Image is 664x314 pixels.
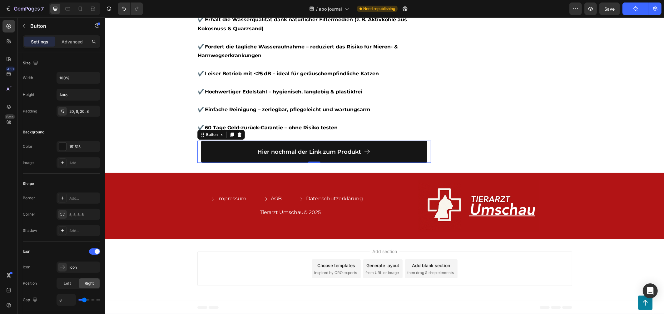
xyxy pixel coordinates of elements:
[23,181,34,187] div: Shape
[5,114,15,119] div: Beta
[69,212,99,217] div: 5, 5, 5, 5
[319,6,342,12] span: apo journal
[23,160,34,166] div: Image
[69,196,99,201] div: Add...
[57,89,100,100] input: Auto
[69,265,99,270] div: Icon
[93,26,293,41] strong: ✔️ Fördert die tägliche Wasseraufnahme – reduziert das Risiko für Nieren- & Harnwegserkrankungen
[112,178,141,185] p: Impressum
[93,107,233,113] strong: ✔️ 60 Tage Geld-zurück-Garantie – ohne Risiko testen
[201,178,258,185] p: Datenschutzerklärung
[23,144,32,149] div: Color
[105,178,149,185] button: <p>Impressum</p>
[23,92,34,97] div: Height
[85,281,94,286] span: Right
[2,2,47,15] button: 7
[30,22,83,30] p: Button
[57,72,100,83] input: Auto
[194,178,265,185] button: <p>Datenschutzerklärung</p>
[605,6,615,12] span: Save
[23,264,30,270] div: Icon
[23,59,39,67] div: Size
[316,6,318,12] span: /
[100,114,114,120] div: Button
[209,252,252,258] span: inspired by CRO experts
[599,2,620,15] button: Save
[57,294,76,306] input: Auto
[23,75,33,81] div: Width
[118,2,143,15] div: Undo/Redo
[69,228,99,234] div: Add...
[158,178,184,185] button: <p>AGB</p>
[166,178,177,185] p: AGB
[23,249,30,254] div: Icon
[363,6,395,12] span: Need republishing
[93,89,265,95] strong: ✔️ Einfache Reinigung – zerlegbar, pflegeleicht und wartungsarm
[23,281,37,286] div: Position
[23,212,35,217] div: Corner
[96,123,322,146] a: Hier nochmal der Link zum Produkt
[261,245,294,251] div: Generate layout
[69,144,99,150] div: 151515
[69,109,99,114] div: 20, 8, 20, 8
[23,108,37,114] div: Padding
[212,245,250,251] div: Choose templates
[643,283,658,298] div: Open Intercom Messenger
[152,131,256,138] span: Hier nochmal der Link zum Produkt
[69,160,99,166] div: Add...
[307,245,345,251] div: Add blank section
[23,195,35,201] div: Border
[23,228,37,233] div: Shadow
[265,231,294,237] span: Add section
[62,38,83,45] p: Advanced
[93,53,274,59] strong: ✔️ Leiser Betrieb mit <25 dB – ideal für geräuschempfindliche Katzen
[260,252,294,258] span: from URL or image
[23,129,44,135] div: Background
[302,252,349,258] span: then drag & drop elements
[93,192,278,198] p: Tierarzt Umschau© 2025
[23,296,39,304] div: Gap
[64,281,71,286] span: Left
[6,67,15,72] div: 450
[41,5,44,12] p: 7
[93,71,257,77] strong: ✔️ Hochwertiger Edelstahl – hygienisch, langlebig & plastikfrei
[31,38,48,45] p: Settings
[105,17,664,314] iframe: Design area
[313,163,434,214] img: gempages_567733187413803941-9890e917-bdb4-4d7f-ad50-b3ae89e8d0d5.png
